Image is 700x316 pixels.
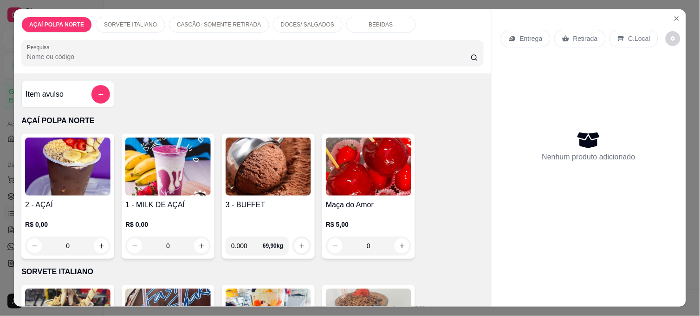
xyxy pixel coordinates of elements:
[666,31,681,46] button: decrease-product-quantity
[29,21,84,28] p: AÇAÍ POLPA NORTE
[25,138,110,196] img: product-image
[104,21,157,28] p: SORVETE ITALIANO
[125,220,211,229] p: R$ 0,00
[125,199,211,211] h4: 1 - MILK DE AÇAÍ
[231,237,263,255] input: 0.00
[25,199,110,211] h4: 2 - AÇAÍ
[27,52,471,61] input: Pesquisa
[395,238,409,253] button: increase-product-quantity
[328,238,343,253] button: decrease-product-quantity
[177,21,261,28] p: CASCÃO- SOMENTE RETIRADA
[542,151,635,163] p: Nenhum produto adicionado
[669,11,684,26] button: Close
[326,138,411,196] img: product-image
[125,138,211,196] img: product-image
[326,199,411,211] h4: Maça do Amor
[21,115,484,126] p: AÇAÍ POLPA NORTE
[91,85,110,104] button: add-separate-item
[369,21,393,28] p: BEBIDAS
[25,220,110,229] p: R$ 0,00
[226,138,311,196] img: product-image
[281,21,334,28] p: DOCES/ SALGADOS
[294,238,309,253] button: increase-product-quantity
[27,43,53,51] label: Pesquisa
[573,34,598,43] p: Retirada
[326,220,411,229] p: R$ 5,00
[21,266,484,277] p: SORVETE ITALIANO
[520,34,543,43] p: Entrega
[26,89,64,100] h4: Item avulso
[226,199,311,211] h4: 3 - BUFFET
[629,34,650,43] p: C.Local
